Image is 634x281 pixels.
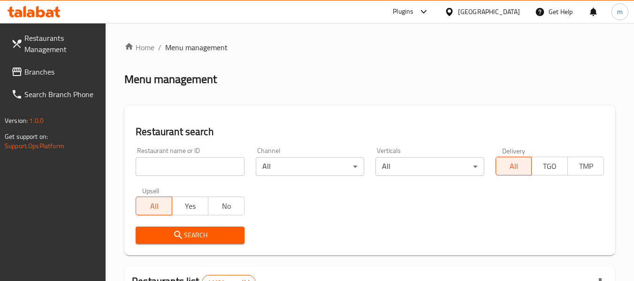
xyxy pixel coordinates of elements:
span: TMP [572,159,600,173]
button: All [496,157,532,175]
a: Search Branch Phone [4,83,106,106]
span: Branches [24,66,99,77]
span: Menu management [165,42,228,53]
span: Search [143,229,237,241]
div: All [256,157,364,176]
button: All [136,197,172,215]
div: Plugins [393,6,413,17]
div: All [375,157,484,176]
li: / [158,42,161,53]
span: Yes [176,199,205,213]
a: Restaurants Management [4,27,106,61]
span: Get support on: [5,130,48,143]
button: Search [136,227,244,244]
div: [GEOGRAPHIC_DATA] [458,7,520,17]
button: TGO [531,157,568,175]
span: 1.0.0 [29,114,44,127]
button: TMP [567,157,604,175]
a: Branches [4,61,106,83]
a: Support.OpsPlatform [5,140,64,152]
span: Search Branch Phone [24,89,99,100]
span: TGO [535,159,564,173]
a: Home [124,42,154,53]
h2: Menu management [124,72,217,87]
label: Upsell [142,187,160,194]
span: Restaurants Management [24,32,99,55]
input: Search for restaurant name or ID.. [136,157,244,176]
button: No [208,197,244,215]
span: No [212,199,241,213]
nav: breadcrumb [124,42,615,53]
button: Yes [172,197,208,215]
span: m [617,7,623,17]
span: All [500,159,528,173]
span: Version: [5,114,28,127]
span: All [140,199,168,213]
label: Delivery [502,147,526,154]
h2: Restaurant search [136,125,604,139]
